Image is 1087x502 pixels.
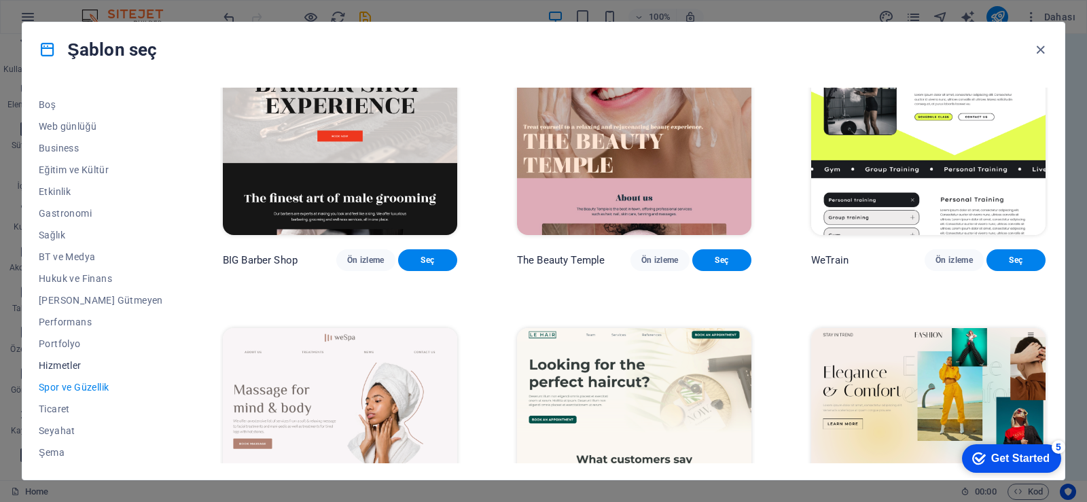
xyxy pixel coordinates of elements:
button: Spor ve Güzellik [39,376,163,398]
button: Ön izleme [925,249,984,271]
button: Ön izleme [336,249,395,271]
h4: Şablon seç [39,39,157,60]
button: Etkinlik [39,181,163,202]
img: BIG Barber Shop [223,19,457,235]
button: Seyahat [39,420,163,442]
img: WeTrain [811,19,1046,235]
button: Seç [986,249,1046,271]
p: WeTrain [811,253,849,267]
button: Seç [692,249,751,271]
span: Hizmetler [39,360,163,371]
span: Şema [39,447,163,458]
button: Seç [398,249,457,271]
span: Ön izleme [641,255,679,266]
span: Seç [997,255,1035,266]
button: Performans [39,311,163,333]
span: Ön izleme [935,255,973,266]
button: Hizmetler [39,355,163,376]
button: Web günlüğü [39,115,163,137]
span: Performans [39,317,163,327]
span: Boş [39,99,163,110]
span: Seç [409,255,446,266]
div: Get Started [40,15,99,27]
span: Seç [703,255,741,266]
button: Gastronomi [39,202,163,224]
span: Portfolyo [39,338,163,349]
button: Sağlık [39,224,163,246]
div: Get Started 5 items remaining, 0% complete [11,7,110,35]
span: Business [39,143,163,154]
span: Hukuk ve Finans [39,273,163,284]
button: Eğitim ve Kültür [39,159,163,181]
span: Ticaret [39,404,163,414]
p: The Beauty Temple [517,253,605,267]
span: Sağlık [39,230,163,240]
button: Ticaret [39,398,163,420]
span: Eğitim ve Kültür [39,164,163,175]
button: Portfolyo [39,333,163,355]
button: Hukuk ve Finans [39,268,163,289]
button: Boş [39,94,163,115]
span: Spor ve Güzellik [39,382,163,393]
span: Seyahat [39,425,163,436]
button: [PERSON_NAME] Gütmeyen [39,289,163,311]
div: 5 [101,3,114,16]
p: BIG Barber Shop [223,253,298,267]
span: Etkinlik [39,186,163,197]
img: The Beauty Temple [517,19,751,235]
button: BT ve Medya [39,246,163,268]
span: [PERSON_NAME] Gütmeyen [39,295,163,306]
button: Şema [39,442,163,463]
button: Business [39,137,163,159]
button: Ön izleme [630,249,690,271]
span: Gastronomi [39,208,163,219]
span: BT ve Medya [39,251,163,262]
span: Ön izleme [347,255,385,266]
span: Web günlüğü [39,121,163,132]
